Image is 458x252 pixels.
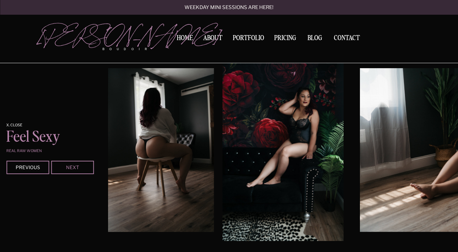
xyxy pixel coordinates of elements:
a: Weekday mini sessions are here! [167,5,292,11]
div: Next [52,165,92,169]
p: real raw women [6,149,88,153]
a: BLOG [305,35,325,41]
img: A woman in black lace lingerie sits on the arm of a black chair in front of a large floral tapestry [222,59,344,241]
div: Previous [8,165,48,169]
a: Pricing [273,35,298,44]
a: x. Close [6,123,37,127]
p: feel sexy [6,130,105,147]
p: boudoir [102,47,158,51]
img: A woman wearing a black thong and a white oversized shirt sits backwards on a chair in a studio [105,68,214,232]
a: [PERSON_NAME] [38,24,158,44]
a: Contact [331,35,363,42]
a: Portfolio [231,35,267,44]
